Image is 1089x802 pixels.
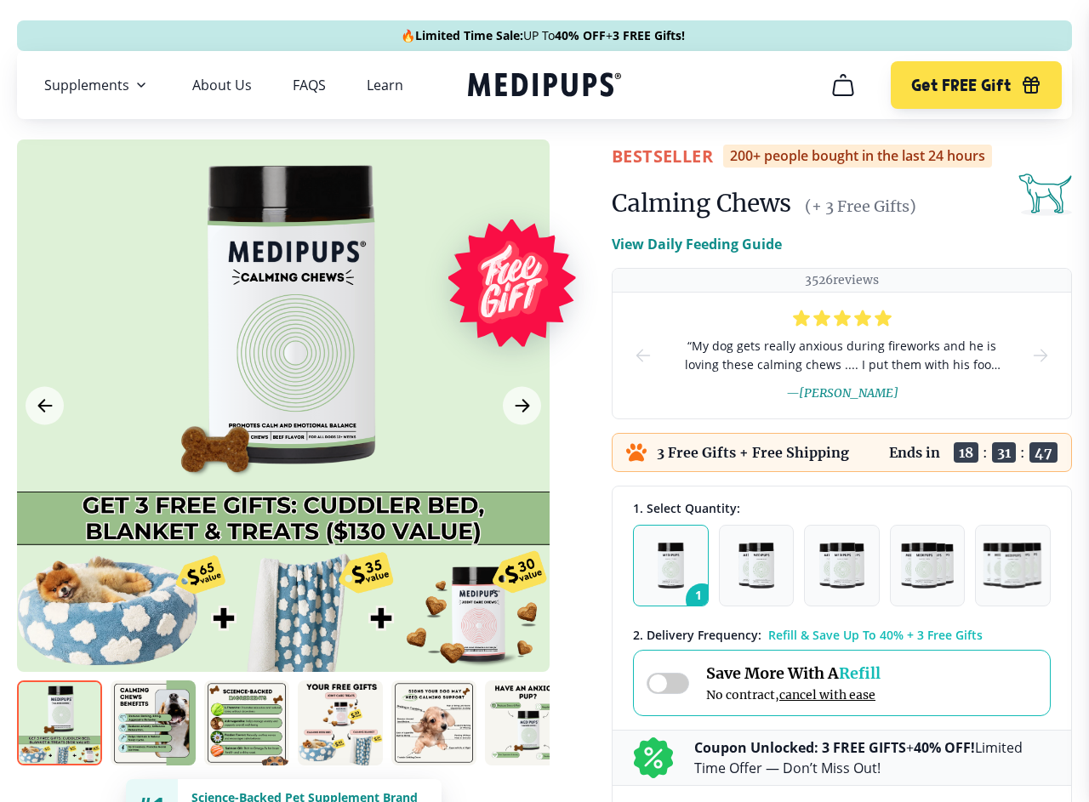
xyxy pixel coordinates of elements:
button: Get FREE Gift [891,61,1062,109]
div: 1. Select Quantity: [633,500,1051,516]
b: 40% OFF! [914,738,975,757]
span: cancel with ease [779,687,875,702]
p: Ends in [889,444,940,461]
span: 31 [992,442,1016,463]
img: Pack of 5 - Natural Dog Supplements [983,543,1044,589]
span: : [983,444,988,461]
h1: Calming Chews [612,188,791,219]
span: 🔥 UP To + [401,27,685,44]
span: Refill & Save Up To 40% + 3 Free Gifts [768,627,983,643]
div: 200+ people bought in the last 24 hours [723,145,992,168]
p: 3526 reviews [805,272,879,288]
a: FAQS [293,77,326,94]
p: 3 Free Gifts + Free Shipping [657,444,849,461]
span: Get FREE Gift [911,76,1011,95]
a: About Us [192,77,252,94]
span: 47 [1029,442,1058,463]
span: : [1020,444,1025,461]
span: 18 [954,442,978,463]
span: 1 [686,583,718,616]
img: Calming Chews | Natural Dog Supplements [17,680,102,765]
button: Previous Image [26,387,64,425]
a: Medipups [468,69,621,104]
img: Calming Chews | Natural Dog Supplements [204,680,289,765]
img: Pack of 1 - Natural Dog Supplements [658,543,684,589]
button: cart [823,65,864,105]
button: 1 [633,525,709,606]
img: Calming Chews | Natural Dog Supplements [111,680,196,765]
button: prev-slide [633,293,653,418]
span: BestSeller [612,145,713,168]
button: Supplements [44,75,151,95]
img: Pack of 2 - Natural Dog Supplements [738,543,774,589]
img: Calming Chews | Natural Dog Supplements [485,680,570,765]
span: Supplements [44,77,129,94]
span: (+ 3 Free Gifts) [805,196,916,216]
span: Save More With A [706,663,881,683]
span: Refill [839,663,881,683]
button: Next Image [503,387,541,425]
span: — [PERSON_NAME] [786,385,898,401]
p: + Limited Time Offer — Don’t Miss Out! [694,737,1051,778]
span: No contract, [706,687,881,702]
b: Coupon Unlocked: 3 FREE GIFTS [694,738,906,757]
span: 2 . Delivery Frequency: [633,627,761,643]
img: Pack of 3 - Natural Dog Supplements [819,543,864,589]
img: Calming Chews | Natural Dog Supplements [391,680,476,765]
button: next-slide [1030,293,1051,418]
a: Learn [367,77,403,94]
img: Calming Chews | Natural Dog Supplements [298,680,383,765]
span: “ My dog gets really anxious during fireworks and he is loving these calming chews .... I put the... [681,337,1003,374]
p: View Daily Feeding Guide [612,234,782,254]
img: Pack of 4 - Natural Dog Supplements [901,543,953,589]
